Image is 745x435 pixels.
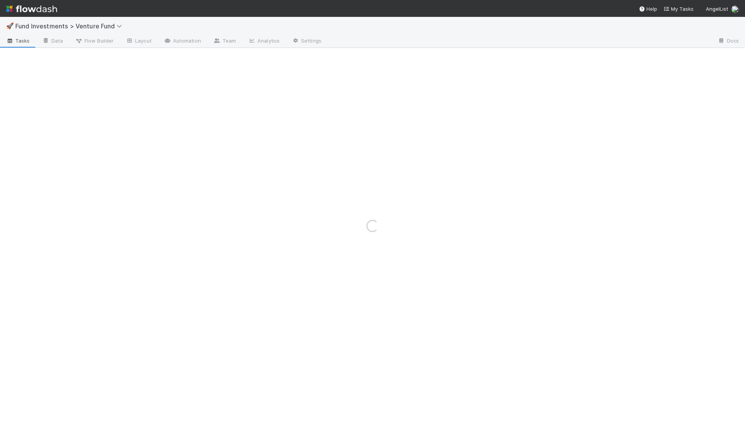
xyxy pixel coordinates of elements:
img: avatar_041b9f3e-9684-4023-b9b7-2f10de55285d.png [731,5,739,13]
span: My Tasks [663,6,694,12]
img: logo-inverted-e16ddd16eac7371096b0.svg [6,2,57,15]
a: My Tasks [663,5,694,13]
div: Help [639,5,657,13]
span: AngelList [706,6,728,12]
